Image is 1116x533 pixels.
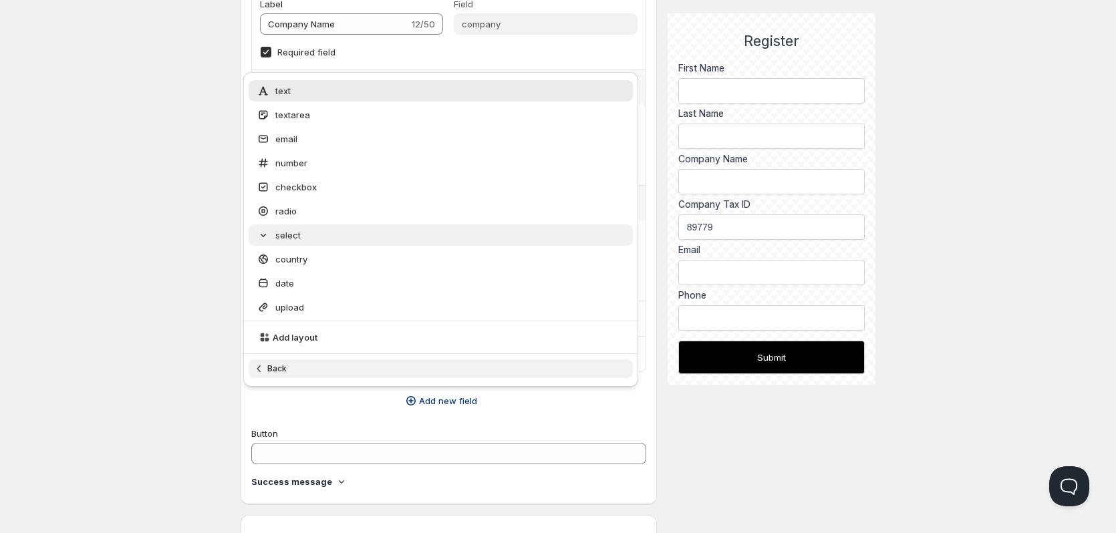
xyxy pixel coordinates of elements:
button: Add new field [243,390,638,411]
label: Phone [678,289,865,302]
ul: Search and select field types [243,80,638,318]
label: Company Name [678,152,865,166]
span: text [275,84,291,98]
button: Submit [678,341,865,374]
span: country [275,252,307,266]
span: date [275,277,294,290]
span: Button [251,428,278,439]
span: radio [275,204,297,218]
span: upload [275,301,304,314]
span: number [275,156,307,170]
span: checkbox [275,180,317,194]
label: Company Tax ID [678,198,865,211]
span: select [275,228,301,242]
h4: Success message [251,475,332,488]
span: email [275,132,297,146]
span: textarea [275,108,310,122]
span: Add layout [273,331,317,344]
button: Back [249,359,633,378]
span: Required field [277,47,335,57]
span: Back [267,363,287,374]
button: Add layout [254,327,627,348]
label: First Name [678,61,865,75]
span: Add new field [419,394,477,407]
div: Email [678,243,865,256]
iframe: Help Scout Beacon - Open [1049,466,1089,506]
h2: Register [678,33,865,50]
label: Last Name [678,107,865,120]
